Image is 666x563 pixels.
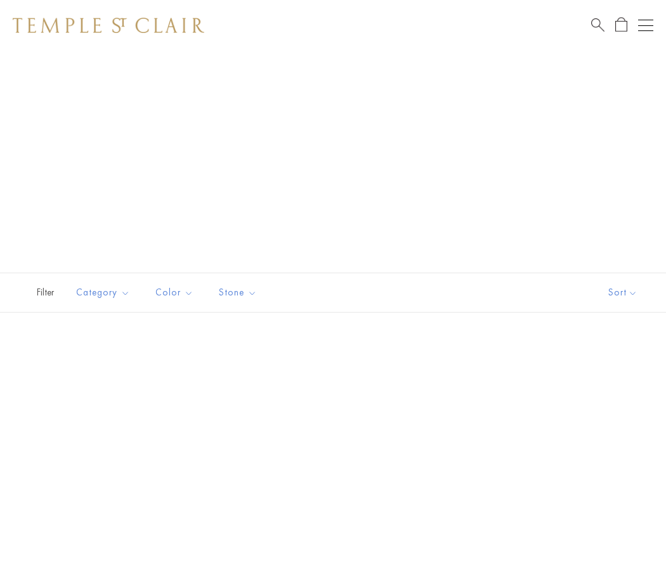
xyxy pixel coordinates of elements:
[149,285,203,301] span: Color
[212,285,266,301] span: Stone
[591,17,604,33] a: Search
[70,285,140,301] span: Category
[615,17,627,33] a: Open Shopping Bag
[67,278,140,307] button: Category
[580,273,666,312] button: Show sort by
[13,18,204,33] img: Temple St. Clair
[146,278,203,307] button: Color
[209,278,266,307] button: Stone
[638,18,653,33] button: Open navigation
